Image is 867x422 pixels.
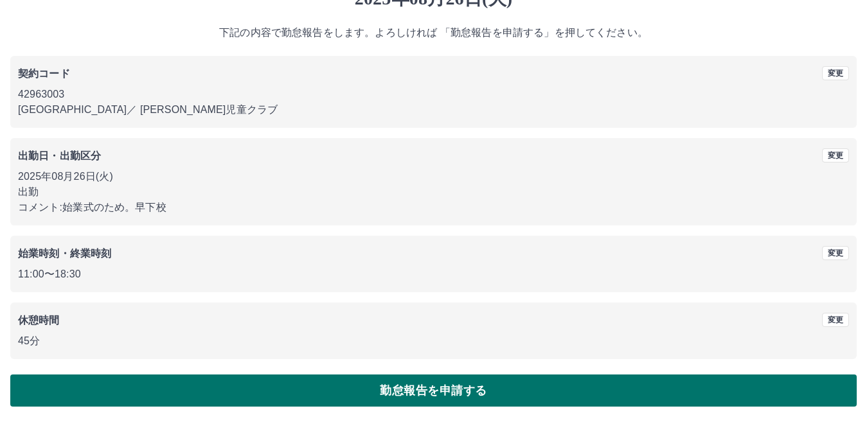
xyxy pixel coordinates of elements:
b: 出勤日・出勤区分 [18,150,101,161]
p: コメント: 始業式のため。早下校 [18,200,849,215]
p: 11:00 〜 18:30 [18,267,849,282]
button: 勤怠報告を申請する [10,374,857,407]
button: 変更 [822,66,849,80]
button: 変更 [822,313,849,327]
button: 変更 [822,246,849,260]
p: 2025年08月26日(火) [18,169,849,184]
b: 始業時刻・終業時刻 [18,248,111,259]
p: 45分 [18,333,849,349]
b: 契約コード [18,68,70,79]
p: 下記の内容で勤怠報告をします。よろしければ 「勤怠報告を申請する」を押してください。 [10,25,857,40]
button: 変更 [822,148,849,163]
p: [GEOGRAPHIC_DATA] ／ [PERSON_NAME]児童クラブ [18,102,849,118]
b: 休憩時間 [18,315,60,326]
p: 42963003 [18,87,849,102]
p: 出勤 [18,184,849,200]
